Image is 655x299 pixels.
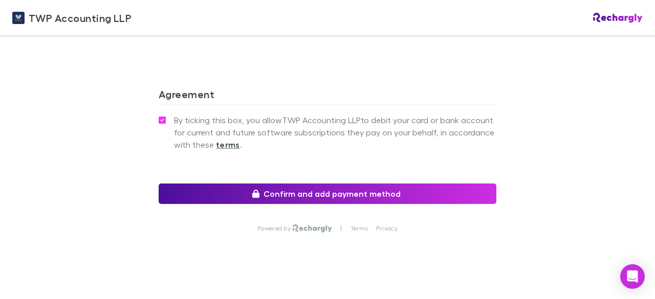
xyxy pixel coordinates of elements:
img: TWP Accounting LLP's Logo [12,12,25,24]
button: Confirm and add payment method [159,183,496,204]
div: Open Intercom Messenger [620,264,645,289]
a: Privacy [376,224,398,233]
img: Rechargly Logo [593,13,643,23]
img: Rechargly Logo [293,224,332,233]
p: Powered by [257,224,293,233]
a: Terms [351,224,368,233]
span: TWP Accounting LLP [29,10,132,26]
h3: Agreement [159,88,496,104]
p: | [340,224,342,233]
strong: terms [216,140,240,150]
span: By ticking this box, you allow TWP Accounting LLP to debit your card or bank account for current ... [174,114,496,151]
